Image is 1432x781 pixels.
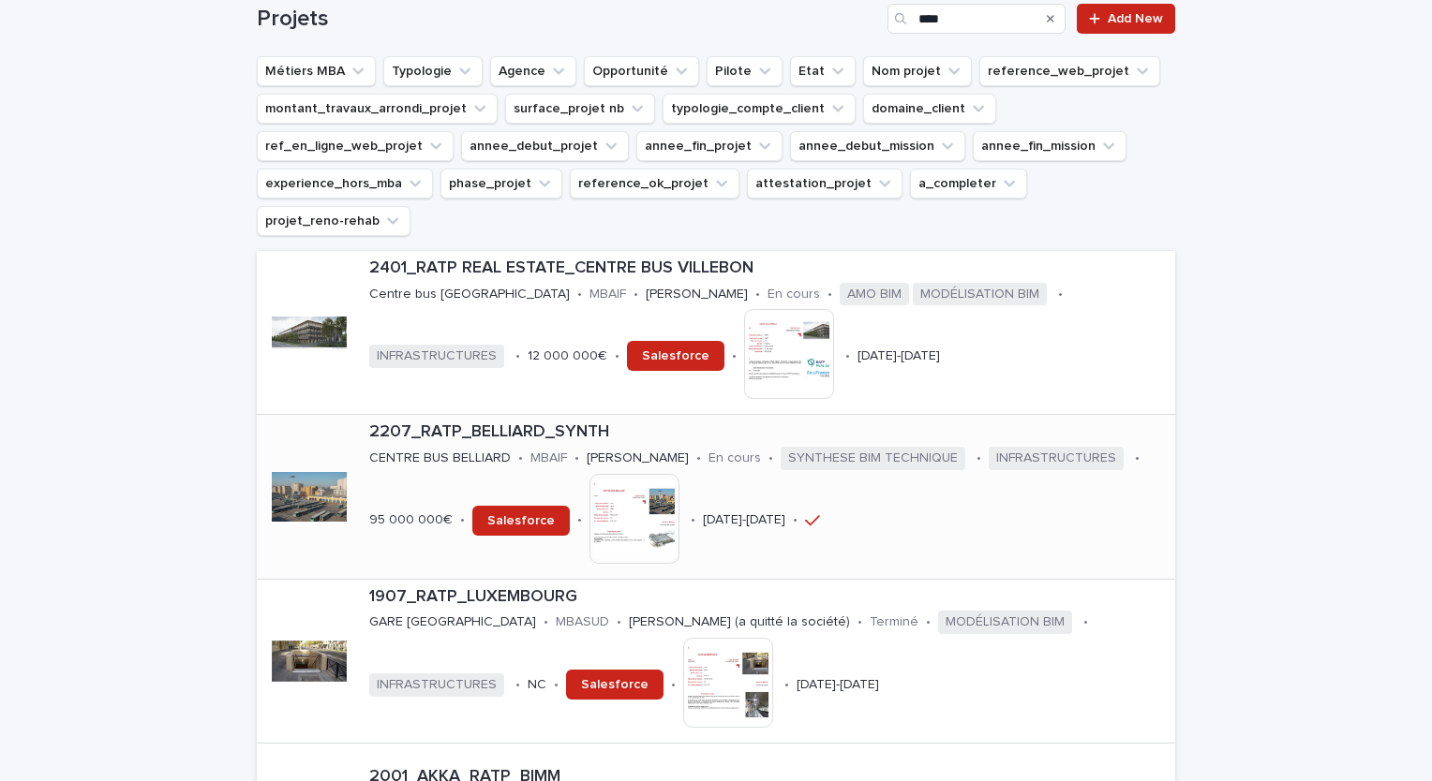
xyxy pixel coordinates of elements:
button: reference_web_projet [979,56,1160,86]
p: CENTRE BUS BELLIARD [369,450,511,466]
button: Etat [790,56,856,86]
p: • [784,677,789,693]
p: MBAIF [530,450,567,466]
a: Salesforce [472,506,570,536]
p: • [1135,450,1140,466]
span: SYNTHESE BIM TECHNIQUE [781,447,965,470]
button: annee_fin_projet [636,131,783,161]
span: Salesforce [581,678,649,691]
button: ref_en_ligne_web_projet [257,131,454,161]
p: MBAIF [589,287,626,302]
button: domaine_client [863,94,996,124]
p: GARE [GEOGRAPHIC_DATA] [369,614,536,630]
a: Salesforce [566,670,664,700]
button: projet_reno-rehab [257,206,410,236]
span: INFRASTRUCTURES [369,345,504,368]
p: • [634,287,638,302]
a: Add New [1077,4,1175,34]
button: annee_debut_mission [790,131,965,161]
p: • [768,450,773,466]
p: • [518,450,523,466]
button: a_completer [910,169,1027,199]
span: MODÉLISATION BIM [938,611,1072,634]
p: [PERSON_NAME] [587,450,689,466]
button: typologie_compte_client [663,94,856,124]
p: En cours [768,287,820,302]
p: • [574,450,579,466]
input: Search [888,4,1066,34]
p: • [858,614,862,630]
span: INFRASTRUCTURES [989,447,1124,470]
p: 1907_RATP_LUXEMBOURG [369,587,1168,608]
button: annee_fin_mission [973,131,1126,161]
p: 2207_RATP_BELLIARD_SYNTH [369,422,1168,443]
p: NC [528,677,546,693]
p: • [732,348,737,364]
span: AMO BIM [840,283,909,306]
button: attestation_projet [747,169,902,199]
p: • [544,614,548,630]
p: • [577,512,582,528]
p: [DATE]-[DATE] [858,348,940,364]
button: surface_projet nb [505,94,655,124]
button: Agence [490,56,576,86]
p: Terminé [870,614,918,630]
a: Salesforce [627,341,724,371]
p: [DATE]-[DATE] [703,512,785,528]
p: [DATE]-[DATE] [797,677,879,693]
button: Nom projet [863,56,972,86]
p: • [515,677,520,693]
p: • [554,677,559,693]
p: MBASUD [556,614,609,630]
a: 1907_RATP_LUXEMBOURGGARE [GEOGRAPHIC_DATA]•MBASUD•[PERSON_NAME] (a quitté la société)•Terminé•MOD... [257,580,1175,744]
p: 12 000 000€ [528,348,607,364]
button: Pilote [707,56,783,86]
button: montant_travaux_arrondi_projet [257,94,498,124]
p: 2401_RATP REAL ESTATE_CENTRE BUS VILLEBON [369,258,1168,279]
button: reference_ok_projet [570,169,739,199]
p: • [1058,287,1063,302]
p: • [691,512,695,528]
p: • [577,287,582,302]
button: Métiers MBA [257,56,376,86]
p: • [828,287,832,302]
p: • [977,450,981,466]
p: • [515,348,520,364]
button: experience_hors_mba [257,169,433,199]
p: [PERSON_NAME] (a quitté la société) [629,614,850,630]
p: • [696,450,701,466]
p: • [671,677,676,693]
span: Salesforce [642,349,709,362]
span: Add New [1108,12,1163,25]
p: Centre bus [GEOGRAPHIC_DATA] [369,287,570,302]
p: [PERSON_NAME] [646,287,748,302]
p: • [793,512,798,528]
span: INFRASTRUCTURES [369,673,504,697]
a: 2207_RATP_BELLIARD_SYNTHCENTRE BUS BELLIARD•MBAIF•[PERSON_NAME]•En cours•SYNTHESE BIM TECHNIQUE•I... [257,415,1175,579]
p: • [615,348,619,364]
p: • [926,614,931,630]
a: 2401_RATP REAL ESTATE_CENTRE BUS VILLEBONCentre bus [GEOGRAPHIC_DATA]•MBAIF•[PERSON_NAME]•En cour... [257,251,1175,415]
p: • [617,614,621,630]
button: phase_projet [440,169,562,199]
button: annee_debut_projet [461,131,629,161]
p: 95 000 000€ [369,512,453,528]
p: • [460,512,465,528]
p: • [845,348,850,364]
p: • [1083,614,1088,630]
p: En cours [709,450,761,466]
p: • [755,287,760,302]
button: Typologie [383,56,483,86]
h1: Projets [257,6,880,33]
button: Opportunité [584,56,699,86]
span: MODÉLISATION BIM [913,283,1047,306]
span: Salesforce [487,514,555,527]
